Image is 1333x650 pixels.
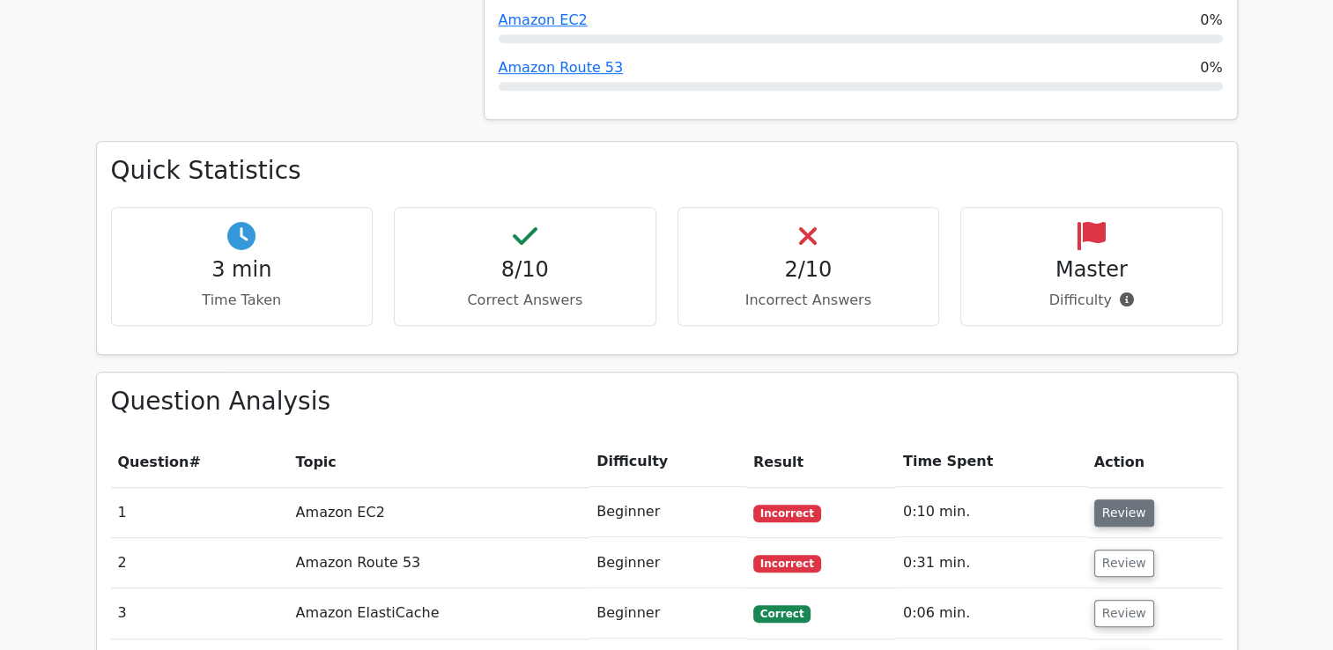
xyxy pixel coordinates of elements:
td: 0:06 min. [896,588,1087,639]
button: Review [1094,499,1154,527]
h4: 3 min [126,257,359,283]
span: 0% [1200,57,1222,78]
th: Difficulty [589,437,746,487]
th: Time Spent [896,437,1087,487]
h4: 2/10 [692,257,925,283]
th: Action [1087,437,1223,487]
td: Beginner [589,538,746,588]
p: Difficulty [975,290,1208,311]
button: Review [1094,600,1154,627]
span: 0% [1200,10,1222,31]
span: Incorrect [753,555,821,572]
a: Amazon EC2 [499,11,588,28]
span: Question [118,454,189,470]
button: Review [1094,550,1154,577]
td: Amazon ElastiCache [289,588,590,639]
p: Incorrect Answers [692,290,925,311]
a: Amazon Route 53 [499,59,624,76]
h4: Master [975,257,1208,283]
span: Incorrect [753,505,821,522]
td: 1 [111,487,289,537]
td: 2 [111,538,289,588]
p: Time Taken [126,290,359,311]
td: Beginner [589,588,746,639]
th: Result [746,437,896,487]
h4: 8/10 [409,257,641,283]
td: Amazon Route 53 [289,538,590,588]
p: Correct Answers [409,290,641,311]
td: 0:31 min. [896,538,1087,588]
td: 0:10 min. [896,487,1087,537]
th: # [111,437,289,487]
h3: Quick Statistics [111,156,1223,186]
td: 3 [111,588,289,639]
th: Topic [289,437,590,487]
td: Amazon EC2 [289,487,590,537]
h3: Question Analysis [111,387,1223,417]
span: Correct [753,605,811,623]
td: Beginner [589,487,746,537]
